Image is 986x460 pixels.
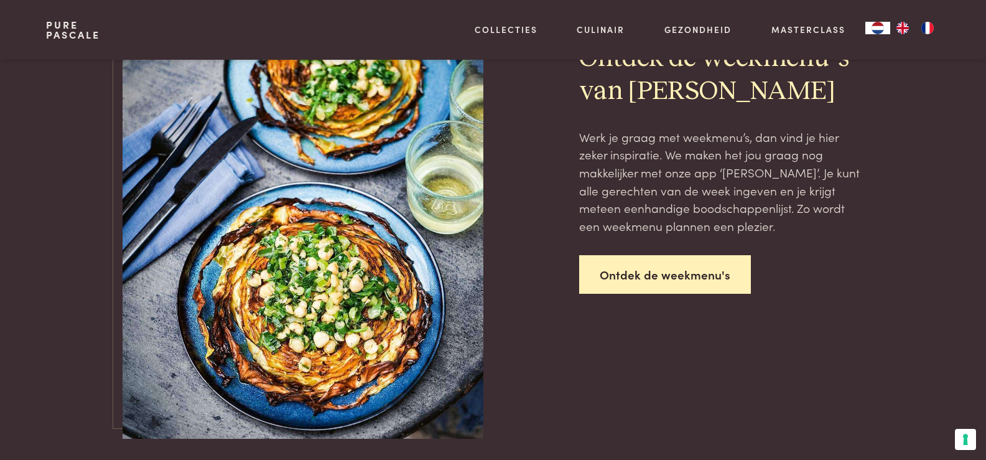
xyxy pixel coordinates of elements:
[771,23,845,36] a: Masterclass
[579,42,864,108] h2: Ontdek de weekmenu’s van [PERSON_NAME]
[890,22,915,34] a: EN
[865,22,890,34] div: Language
[475,23,537,36] a: Collecties
[46,20,100,40] a: PurePascale
[579,128,864,235] p: Werk je graag met weekmenu’s, dan vind je hier zeker inspiratie. We maken het jou graag nog makke...
[865,22,890,34] a: NL
[577,23,625,36] a: Culinair
[915,22,940,34] a: FR
[664,23,732,36] a: Gezondheid
[955,429,976,450] button: Uw voorkeuren voor toestemming voor trackingtechnologieën
[865,22,940,34] aside: Language selected: Nederlands
[890,22,940,34] ul: Language list
[579,255,751,294] a: Ontdek de weekmenu's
